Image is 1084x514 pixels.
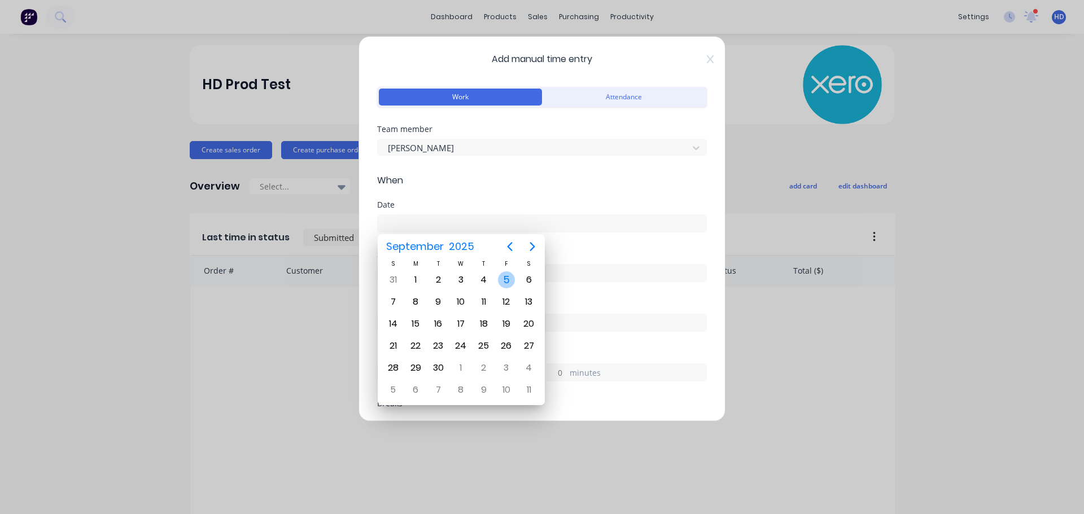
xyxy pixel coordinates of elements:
button: Attendance [542,89,705,106]
div: Tuesday, September 23, 2025 [430,337,447,354]
div: Saturday, October 11, 2025 [521,381,537,398]
span: When [377,174,707,187]
div: Thursday, September 18, 2025 [475,315,492,332]
div: Add breaks [382,418,702,432]
button: Work [379,89,542,106]
div: Thursday, October 2, 2025 [475,359,492,376]
div: Sunday, September 14, 2025 [384,315,401,332]
button: Previous page [499,235,521,258]
div: Finish time [377,300,707,308]
div: Sunday, October 5, 2025 [384,381,401,398]
div: Sunday, September 21, 2025 [384,337,401,354]
button: Next page [521,235,544,258]
div: Monday, September 8, 2025 [407,293,424,310]
div: Friday, September 19, 2025 [498,315,515,332]
div: Thursday, September 25, 2025 [475,337,492,354]
div: Sunday, August 31, 2025 [384,271,401,288]
div: Tuesday, September 16, 2025 [430,315,447,332]
div: T [473,259,495,269]
div: Saturday, September 20, 2025 [521,315,537,332]
div: Thursday, October 9, 2025 [475,381,492,398]
div: Sunday, September 28, 2025 [384,359,401,376]
span: September [383,236,446,257]
div: Saturday, September 13, 2025 [521,293,537,310]
div: Breaks [377,399,707,407]
div: Friday, September 26, 2025 [498,337,515,354]
div: Friday, October 10, 2025 [498,381,515,398]
div: Friday, September 12, 2025 [498,293,515,310]
div: Start time [377,251,707,258]
div: Saturday, September 6, 2025 [521,271,537,288]
span: 2025 [446,236,477,257]
div: Monday, September 15, 2025 [407,315,424,332]
div: T [427,259,449,269]
div: Tuesday, September 9, 2025 [430,293,447,310]
div: S [518,259,540,269]
span: Add manual time entry [377,52,707,66]
div: Saturday, September 27, 2025 [521,337,537,354]
div: Wednesday, October 8, 2025 [452,381,469,398]
div: Wednesday, September 10, 2025 [452,293,469,310]
div: Monday, September 1, 2025 [407,271,424,288]
div: Wednesday, September 3, 2025 [452,271,469,288]
div: Today, Friday, September 5, 2025 [498,271,515,288]
label: minutes [570,367,706,381]
div: Monday, September 22, 2025 [407,337,424,354]
div: Thursday, September 11, 2025 [475,293,492,310]
div: Wednesday, September 17, 2025 [452,315,469,332]
div: Wednesday, October 1, 2025 [452,359,469,376]
div: Thursday, September 4, 2025 [475,271,492,288]
div: Saturday, October 4, 2025 [521,359,537,376]
div: Friday, October 3, 2025 [498,359,515,376]
div: Tuesday, September 2, 2025 [430,271,447,288]
div: Monday, October 6, 2025 [407,381,424,398]
div: Date [377,201,707,209]
div: Sunday, September 7, 2025 [384,293,401,310]
input: 0 [547,364,567,381]
div: Tuesday, October 7, 2025 [430,381,447,398]
div: M [404,259,427,269]
div: S [382,259,404,269]
div: Wednesday, September 24, 2025 [452,337,469,354]
div: W [449,259,472,269]
button: September2025 [379,236,481,257]
div: Monday, September 29, 2025 [407,359,424,376]
div: Tuesday, September 30, 2025 [430,359,447,376]
div: F [495,259,518,269]
div: Hours worked [377,350,707,358]
div: Team member [377,125,707,133]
